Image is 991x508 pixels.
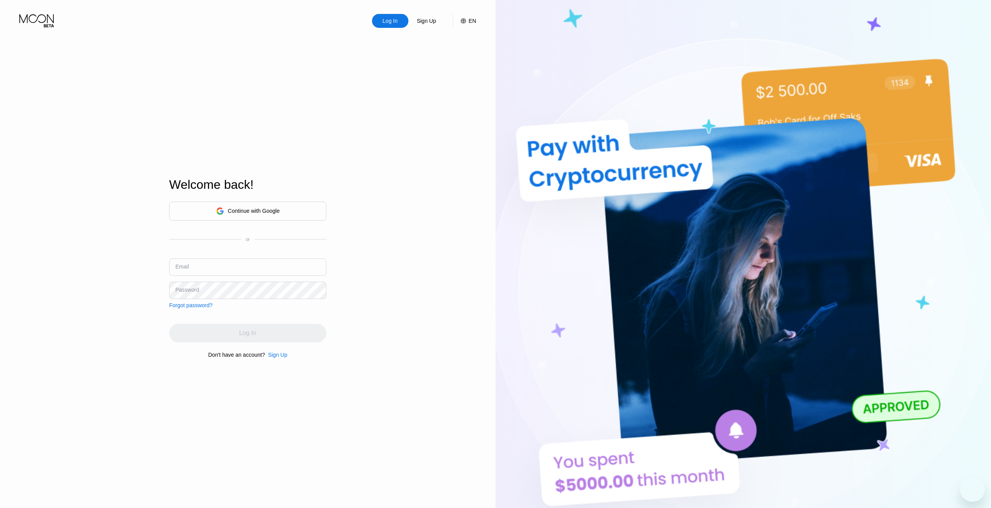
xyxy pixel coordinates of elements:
div: Sign Up [416,17,437,25]
div: Forgot password? [169,302,213,308]
iframe: Mesajlaşma penceresini başlatma düğmesi [960,477,985,502]
div: Welcome back! [169,178,326,192]
div: Don't have an account? [208,352,265,358]
div: Log In [372,14,408,28]
div: Password [175,287,199,293]
div: Email [175,263,189,270]
div: EN [469,18,476,24]
div: Sign Up [268,352,287,358]
div: or [246,237,250,242]
div: EN [453,14,476,28]
div: Sign Up [408,14,445,28]
div: Continue with Google [169,202,326,221]
div: Continue with Google [228,208,280,214]
div: Log In [382,17,398,25]
div: Sign Up [265,352,287,358]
